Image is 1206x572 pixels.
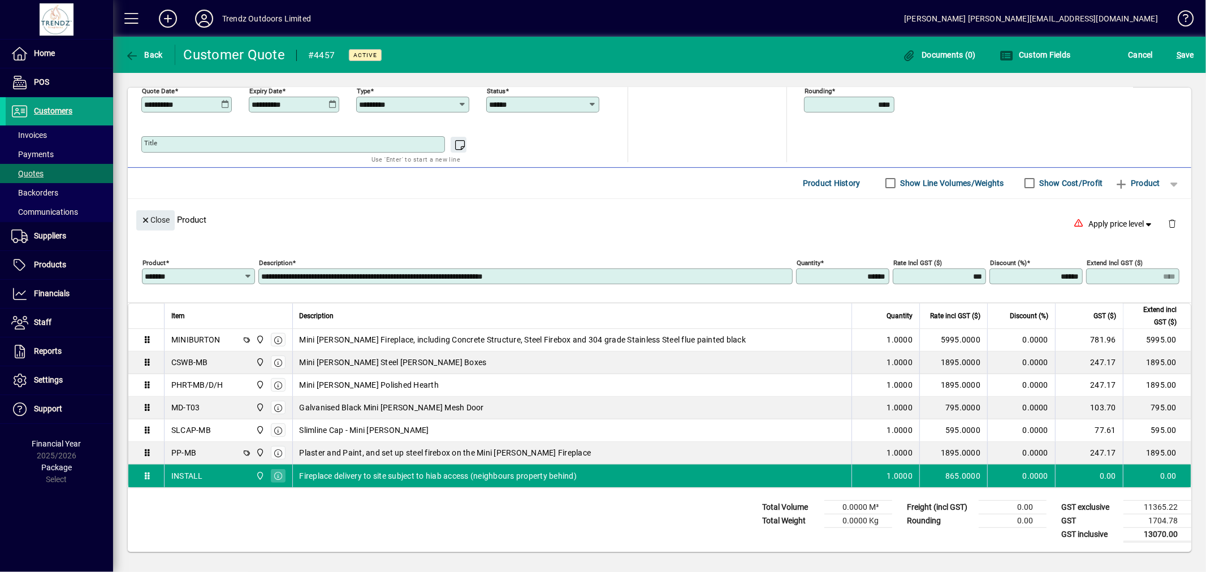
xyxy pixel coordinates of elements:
a: Reports [6,337,113,366]
span: Product History [803,174,861,192]
a: Payments [6,145,113,164]
span: New Plymouth [253,333,266,346]
mat-label: Discount (%) [990,258,1027,266]
span: Settings [34,375,63,384]
a: Backorders [6,183,113,202]
td: 0.0000 [987,352,1055,374]
span: New Plymouth [253,401,266,414]
span: New Plymouth [253,447,266,459]
button: Add [150,8,186,29]
span: Staff [34,318,51,327]
a: Knowledge Base [1169,2,1192,39]
div: Trendz Outdoors Limited [222,10,311,28]
span: 1.0000 [887,447,913,458]
td: 0.00 [979,500,1047,514]
span: New Plymouth [253,356,266,369]
td: 795.00 [1123,397,1191,419]
app-page-header-button: Back [113,45,175,65]
span: 1.0000 [887,470,913,482]
td: Freight (incl GST) [901,500,979,514]
span: Active [353,51,377,59]
button: Documents (0) [900,45,979,65]
div: 865.0000 [927,470,980,482]
td: 0.00 [1055,465,1123,487]
div: Customer Quote [184,46,286,64]
span: Close [141,211,170,229]
span: Products [34,260,66,269]
td: 247.17 [1055,442,1123,465]
span: Support [34,404,62,413]
td: 0.0000 [987,329,1055,352]
a: Staff [6,309,113,337]
td: 103.70 [1055,397,1123,419]
span: Description [300,310,334,322]
span: Payments [11,150,54,159]
td: 1895.00 [1123,374,1191,397]
td: 247.17 [1055,374,1123,397]
mat-hint: Use 'Enter' to start a new line [371,153,460,166]
app-page-header-button: Delete [1159,218,1186,228]
td: 0.00 [1123,465,1191,487]
span: New Plymouth [253,470,266,482]
span: 1.0000 [887,334,913,345]
span: Backorders [11,188,58,197]
app-page-header-button: Close [133,214,178,224]
td: 595.00 [1123,419,1191,442]
span: 1.0000 [887,357,913,368]
span: POS [34,77,49,86]
a: Products [6,251,113,279]
label: Show Cost/Profit [1038,177,1103,189]
td: 0.00 [979,514,1047,527]
span: 1.0000 [887,402,913,413]
span: Rate incl GST ($) [930,310,980,322]
mat-label: Rate incl GST ($) [893,258,942,266]
td: 1895.00 [1123,442,1191,465]
a: POS [6,68,113,97]
span: Documents (0) [902,50,976,59]
td: 781.96 [1055,329,1123,352]
span: New Plymouth [253,424,266,436]
div: MD-T03 [171,402,200,413]
td: 11365.22 [1123,500,1191,514]
td: 1895.00 [1123,352,1191,374]
div: 1895.0000 [927,447,980,458]
span: Reports [34,346,62,356]
span: Plaster and Paint, and set up steel firebox on the Mini [PERSON_NAME] Fireplace [300,447,591,458]
a: Invoices [6,125,113,145]
span: Home [34,49,55,58]
span: Fireplace delivery to site subject to hiab access (neighbours property behind) [300,470,577,482]
div: MINIBURTON [171,334,221,345]
mat-label: Title [144,139,157,147]
div: SLCAP-MB [171,424,211,436]
div: 595.0000 [927,424,980,436]
span: Mini [PERSON_NAME] Fireplace, including Concrete Structure, Steel Firebox and 304 grade Stainless... [300,334,746,345]
span: ave [1177,46,1194,64]
button: Close [136,210,175,231]
span: Customers [34,106,72,115]
td: 0.0000 [987,419,1055,442]
td: 5995.00 [1123,329,1191,352]
div: 5995.0000 [927,334,980,345]
td: GST exclusive [1056,500,1123,514]
span: Discount (%) [1010,310,1048,322]
td: 1704.78 [1123,514,1191,527]
a: Settings [6,366,113,395]
td: 0.0000 [987,374,1055,397]
button: Product [1109,173,1166,193]
a: Financials [6,280,113,308]
td: 247.17 [1055,352,1123,374]
span: 1.0000 [887,424,913,436]
span: S [1177,50,1181,59]
span: Back [125,50,163,59]
a: Quotes [6,164,113,183]
button: Save [1174,45,1197,65]
mat-label: Status [487,86,505,94]
span: Mini [PERSON_NAME] Steel [PERSON_NAME] Boxes [300,357,487,368]
span: Extend incl GST ($) [1130,304,1177,328]
span: Product [1114,174,1160,192]
mat-label: Type [357,86,370,94]
div: Product [128,199,1191,240]
span: Mini [PERSON_NAME] Polished Hearth [300,379,439,391]
a: Home [6,40,113,68]
mat-label: Expiry date [249,86,282,94]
